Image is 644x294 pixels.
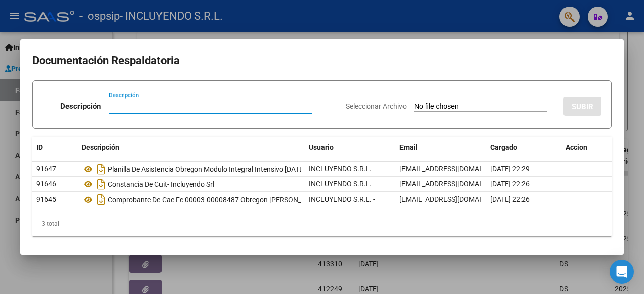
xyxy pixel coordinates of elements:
[36,143,43,151] span: ID
[399,180,511,188] span: [EMAIL_ADDRESS][DOMAIN_NAME]
[309,180,375,188] span: INCLUYENDO S.R.L. -
[95,176,108,192] i: Descargar documento
[399,165,511,173] span: [EMAIL_ADDRESS][DOMAIN_NAME]
[572,102,593,111] span: SUBIR
[32,211,612,236] div: 3 total
[399,195,511,203] span: [EMAIL_ADDRESS][DOMAIN_NAME]
[309,143,334,151] span: Usuario
[610,260,634,284] div: Open Intercom Messenger
[77,137,305,158] datatable-header-cell: Descripción
[566,143,587,151] span: Accion
[32,137,77,158] datatable-header-cell: ID
[36,165,56,173] span: 91647
[563,97,601,116] button: SUBIR
[95,191,108,208] i: Descargar documento
[36,195,56,203] span: 91645
[490,165,530,173] span: [DATE] 22:29
[305,137,395,158] datatable-header-cell: Usuario
[309,165,375,173] span: INCLUYENDO S.R.L. -
[486,137,561,158] datatable-header-cell: Cargado
[82,176,301,192] div: Constancia De Cuit- Incluyendo Srl
[346,102,407,110] span: Seleccionar Archivo
[82,191,301,208] div: Comprobante De Cae Fc 00003-00008487 Obregon [PERSON_NAME] - [DATE]
[309,195,375,203] span: INCLUYENDO S.R.L. -
[561,137,612,158] datatable-header-cell: Accion
[36,180,56,188] span: 91646
[490,180,530,188] span: [DATE] 22:26
[95,161,108,177] i: Descargar documento
[490,195,530,203] span: [DATE] 22:26
[32,51,612,70] h2: Documentación Respaldatoria
[399,143,418,151] span: Email
[82,161,301,177] div: Planilla De Asistencia Obregon Modulo Integral Intensivo [DATE]
[490,143,517,151] span: Cargado
[82,143,119,151] span: Descripción
[60,101,101,112] p: Descripción
[395,137,486,158] datatable-header-cell: Email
